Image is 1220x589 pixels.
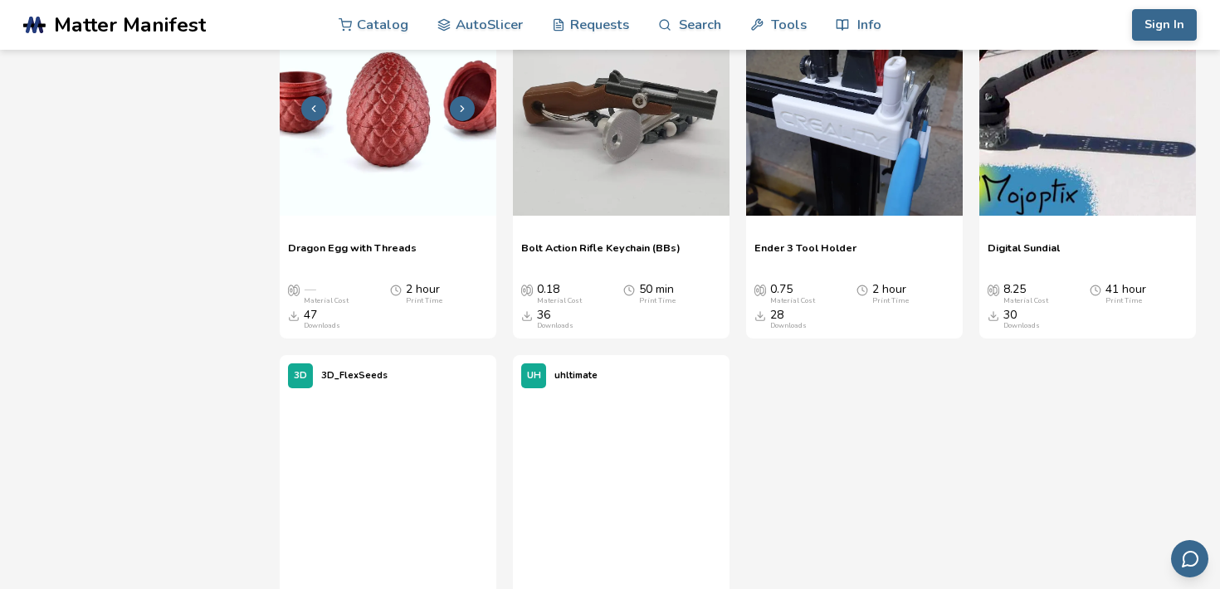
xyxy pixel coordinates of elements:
[537,309,573,330] div: 36
[639,283,676,304] div: 50 min
[872,283,909,304] div: 2 hour
[754,241,856,266] a: Ender 3 Tool Holder
[304,297,349,305] div: Material Cost
[537,297,582,305] div: Material Cost
[321,367,388,384] p: 3D_FlexSeeds
[623,283,635,296] span: Average Print Time
[1132,9,1197,41] button: Sign In
[1003,322,1040,330] div: Downloads
[639,297,676,305] div: Print Time
[1003,309,1040,330] div: 30
[988,283,999,296] span: Average Cost
[521,241,681,266] a: Bolt Action Rifle Keychain (BBs)
[1171,540,1208,577] button: Send feedback via email
[1003,283,1048,304] div: 8.25
[288,309,300,322] span: Downloads
[304,283,315,296] span: —
[754,283,766,296] span: Average Cost
[770,322,807,330] div: Downloads
[1090,283,1101,296] span: Average Print Time
[770,309,807,330] div: 28
[856,283,868,296] span: Average Print Time
[1105,283,1146,304] div: 41 hour
[294,371,307,382] span: 3D
[406,297,442,305] div: Print Time
[754,309,766,322] span: Downloads
[521,283,533,296] span: Average Cost
[1105,297,1142,305] div: Print Time
[288,283,300,296] span: Average Cost
[54,13,206,37] span: Matter Manifest
[554,367,598,384] p: uhltimate
[521,309,533,322] span: Downloads
[527,371,541,382] span: UH
[537,322,573,330] div: Downloads
[988,309,999,322] span: Downloads
[288,241,417,266] a: Dragon Egg with Threads
[770,297,815,305] div: Material Cost
[304,309,340,330] div: 47
[1003,297,1048,305] div: Material Cost
[304,322,340,330] div: Downloads
[390,283,402,296] span: Average Print Time
[537,283,582,304] div: 0.18
[988,241,1060,266] a: Digital Sundial
[872,297,909,305] div: Print Time
[770,283,815,304] div: 0.75
[406,283,442,304] div: 2 hour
